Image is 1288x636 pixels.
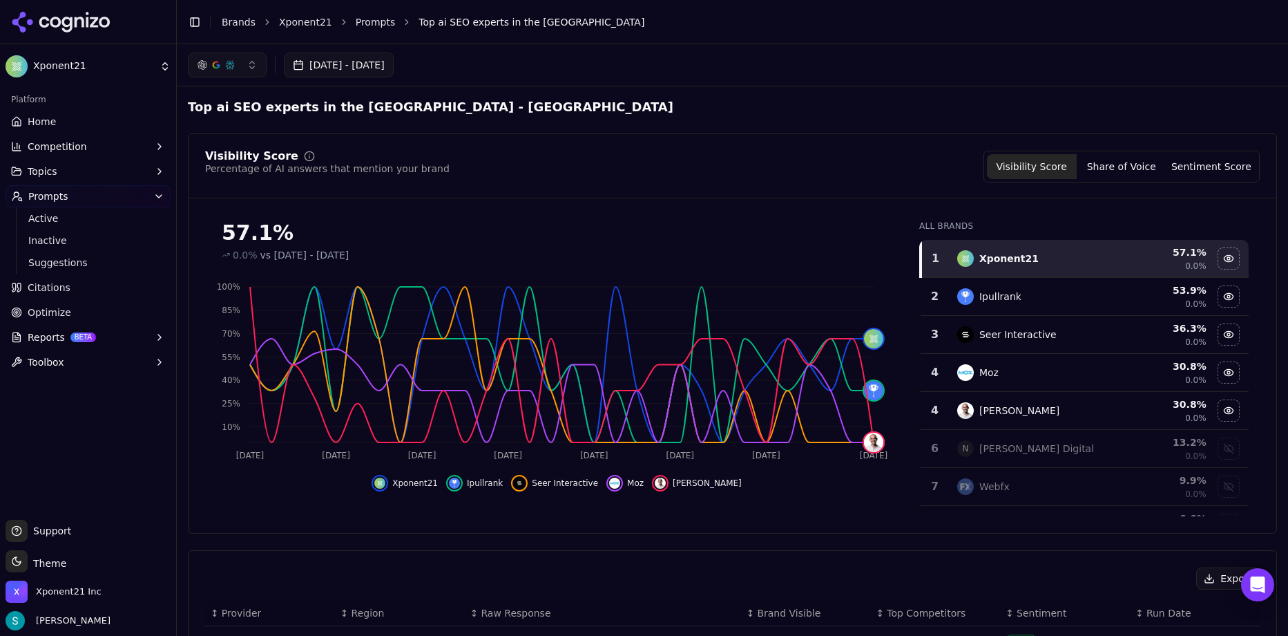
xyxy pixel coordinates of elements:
[1185,261,1207,272] span: 0.0%
[222,375,240,385] tspan: 40%
[372,475,438,492] button: Hide xponent21 data
[1185,489,1207,500] span: 0.0%
[222,15,1249,29] nav: breadcrumb
[926,440,943,457] div: 6
[1185,451,1207,462] span: 0.0%
[236,451,265,460] tspan: [DATE]
[926,326,943,343] div: 3
[1122,397,1207,411] div: 30.8 %
[28,524,71,538] span: Support
[757,606,820,620] span: Brand Visible
[6,55,28,77] img: Xponent21
[1218,286,1240,308] button: Hide ipullrank data
[211,606,329,620] div: ↕Provider
[1218,400,1240,422] button: Hide neil patel data
[6,135,171,158] button: Competition
[470,606,736,620] div: ↕Raw Response
[919,221,1249,232] div: All Brands
[1122,474,1207,487] div: 9.9 %
[532,478,598,489] span: Seer Interactive
[957,288,974,305] img: ipullrank
[467,478,503,489] span: Ipullrank
[260,248,349,262] span: vs [DATE] - [DATE]
[28,330,65,344] span: Reports
[1122,245,1207,259] div: 57.1 %
[6,611,25,630] img: Sam Volante
[1218,247,1240,270] button: Hide xponent21 data
[876,606,994,620] div: ↕Top Competitors
[511,475,598,492] button: Hide seer interactive data
[1000,601,1130,626] th: Sentiment
[979,366,999,380] div: Moz
[860,451,888,460] tspan: [DATE]
[28,558,66,569] span: Theme
[494,451,522,460] tspan: [DATE]
[6,301,171,324] a: Optimize
[864,433,883,452] img: neil patel
[188,97,673,117] h2: Top ai SEO experts in the [GEOGRAPHIC_DATA] - [GEOGRAPHIC_DATA]
[408,451,436,460] tspan: [DATE]
[1218,324,1240,346] button: Hide seer interactive data
[392,478,438,489] span: Xponent21
[222,353,240,362] tspan: 55%
[205,151,298,162] div: Visibility Score
[6,88,171,111] div: Platform
[222,221,892,245] div: 57.1%
[356,15,396,29] a: Prompts
[28,355,64,369] span: Toolbox
[465,601,741,626] th: Raw Response
[36,586,102,598] span: Xponent21 Inc
[352,606,385,620] span: Region
[921,240,1249,278] tr: 1xponent21Xponent2157.1%0.0%Hide xponent21 data
[1218,362,1240,384] button: Hide moz data
[979,480,1010,494] div: Webfx
[1122,321,1207,335] div: 36.3 %
[222,422,240,432] tspan: 10%
[222,306,240,315] tspan: 85%
[6,160,171,183] button: Topics
[6,185,171,207] button: Prompts
[6,111,171,133] a: Home
[921,468,1249,506] tr: 7webfxWebfx9.9%0.0%Show webfx data
[28,189,68,203] span: Prompts
[609,478,620,489] img: moz
[205,162,450,176] div: Percentage of AI answers that mention your brand
[921,506,1249,544] tr: 6.6%Show omniscient digital data
[747,606,865,620] div: ↕Brand Visible
[70,333,96,342] span: BETA
[1218,476,1240,498] button: Show webfx data
[864,381,883,400] img: ipullrank
[979,442,1094,456] div: [PERSON_NAME] Digital
[33,60,154,73] span: Xponent21
[222,606,262,620] span: Provider
[6,351,171,373] button: Toolbox
[752,451,780,460] tspan: [DATE]
[1185,299,1207,310] span: 0.0%
[1122,436,1207,449] div: 13.2 %
[514,478,525,489] img: seer interactive
[1166,154,1256,179] button: Sentiment Score
[1122,359,1207,373] div: 30.8 %
[28,306,71,319] span: Optimize
[28,212,148,225] span: Active
[6,277,171,299] a: Citations
[1241,568,1274,601] div: Open Intercom Messenger
[446,475,503,492] button: Hide ipullrank data
[921,392,1249,430] tr: 4neil patel[PERSON_NAME]30.8%0.0%Hide neil patel data
[284,53,394,77] button: [DATE] - [DATE]
[6,326,171,348] button: ReportsBETA
[957,326,974,343] img: seer interactive
[1122,283,1207,297] div: 53.9 %
[979,404,1059,418] div: [PERSON_NAME]
[222,399,240,409] tspan: 25%
[864,329,883,348] img: xponent21
[322,451,350,460] tspan: [DATE]
[979,252,1039,265] div: Xponent21
[1006,606,1124,620] div: ↕Sentiment
[1196,568,1260,590] button: Export
[1017,606,1066,620] span: Sentiment
[23,209,154,228] a: Active
[957,478,974,495] img: webfx
[1185,337,1207,348] span: 0.0%
[870,601,1000,626] th: Top Competitors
